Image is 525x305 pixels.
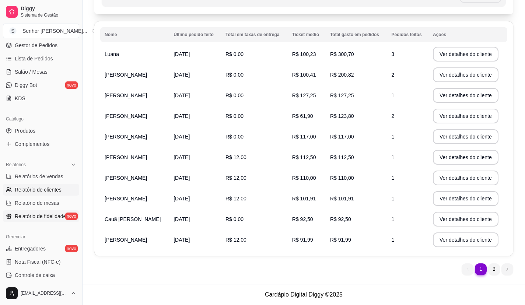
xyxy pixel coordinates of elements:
span: 1 [392,154,395,160]
button: Ver detalhes do cliente [433,67,498,82]
a: Produtos [3,125,79,137]
span: R$ 0,00 [225,216,244,222]
span: Relatório de fidelidade [15,213,66,220]
a: DiggySistema de Gestão [3,3,79,21]
span: [PERSON_NAME] [105,113,147,119]
th: Pedidos feitos [387,27,428,42]
span: 1 [392,237,395,243]
span: R$ 127,25 [292,92,316,98]
span: R$ 123,80 [330,113,354,119]
span: Produtos [15,127,35,134]
span: R$ 117,00 [292,134,316,140]
span: Sistema de Gestão [21,12,76,18]
span: R$ 110,00 [330,175,354,181]
span: [DATE] [174,113,190,119]
span: 1 [392,175,395,181]
a: Relatórios de vendas [3,171,79,182]
th: Total em taxas de entrega [221,27,288,42]
span: 1 [392,92,395,98]
span: Diggy Bot [15,81,37,89]
button: [EMAIL_ADDRESS][DOMAIN_NAME] [3,284,79,302]
span: [DATE] [174,134,190,140]
span: [DATE] [174,237,190,243]
span: R$ 0,00 [225,134,244,140]
span: 1 [392,196,395,201]
span: R$ 61,90 [292,113,313,119]
span: Controle de caixa [15,271,55,279]
span: [DATE] [174,51,190,57]
span: R$ 300,70 [330,51,354,57]
a: Lista de Pedidos [3,53,79,64]
span: Relatórios [6,162,26,168]
span: 2 [392,72,395,78]
span: [EMAIL_ADDRESS][DOMAIN_NAME] [21,290,67,296]
button: Ver detalhes do cliente [433,88,498,103]
span: R$ 117,00 [330,134,354,140]
span: R$ 12,00 [225,154,246,160]
button: Ver detalhes do cliente [433,171,498,185]
span: R$ 12,00 [225,237,246,243]
span: Complementos [15,140,49,148]
span: R$ 110,00 [292,175,316,181]
span: Cauã [PERSON_NAME] [105,216,161,222]
a: Nota Fiscal (NFC-e) [3,256,79,268]
span: Lista de Pedidos [15,55,53,62]
th: Total gasto em pedidos [326,27,387,42]
span: R$ 92,50 [292,216,313,222]
span: S [9,27,17,35]
a: Complementos [3,138,79,150]
span: Relatórios de vendas [15,173,63,180]
a: Relatório de clientes [3,184,79,196]
span: [PERSON_NAME] [105,72,147,78]
div: Catálogo [3,113,79,125]
span: [PERSON_NAME] [105,154,147,160]
span: [PERSON_NAME] [105,237,147,243]
span: Gestor de Pedidos [15,42,57,49]
span: [DATE] [174,196,190,201]
a: Relatório de fidelidadenovo [3,210,79,222]
span: Relatório de mesas [15,199,59,207]
span: [DATE] [174,92,190,98]
span: 1 [392,134,395,140]
th: Nome [100,27,169,42]
span: [PERSON_NAME] [105,175,147,181]
button: Ver detalhes do cliente [433,212,498,227]
th: Ticket médio [288,27,326,42]
span: R$ 200,82 [330,72,354,78]
span: [PERSON_NAME] [105,134,147,140]
span: R$ 112,50 [330,154,354,160]
span: 3 [392,51,395,57]
span: [PERSON_NAME] [105,92,147,98]
span: Relatório de clientes [15,186,62,193]
button: Ver detalhes do cliente [433,47,498,62]
span: R$ 112,50 [292,154,316,160]
button: Ver detalhes do cliente [433,129,498,144]
span: Salão / Mesas [15,68,48,76]
a: Entregadoresnovo [3,243,79,255]
span: R$ 12,00 [225,175,246,181]
span: Nota Fiscal (NFC-e) [15,258,60,266]
span: [DATE] [174,72,190,78]
div: Senhor [PERSON_NAME] ... [22,27,87,35]
th: Último pedido feito [169,27,221,42]
span: R$ 0,00 [225,92,244,98]
span: R$ 91,99 [292,237,313,243]
span: Diggy [21,6,76,12]
span: R$ 101,91 [330,196,354,201]
span: R$ 101,91 [292,196,316,201]
span: R$ 100,23 [292,51,316,57]
button: Ver detalhes do cliente [433,191,498,206]
a: Relatório de mesas [3,197,79,209]
a: Salão / Mesas [3,66,79,78]
a: Controle de caixa [3,269,79,281]
span: 2 [392,113,395,119]
span: Luana [105,51,119,57]
th: Ações [428,27,507,42]
button: Ver detalhes do cliente [433,150,498,165]
span: R$ 127,25 [330,92,354,98]
a: KDS [3,92,79,104]
span: [DATE] [174,175,190,181]
button: Ver detalhes do cliente [433,109,498,123]
span: R$ 92,50 [330,216,351,222]
span: R$ 0,00 [225,113,244,119]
